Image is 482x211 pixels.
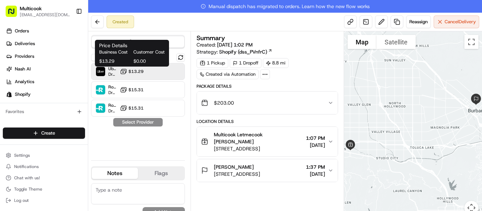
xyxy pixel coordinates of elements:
span: $203.00 [214,99,234,106]
span: Create [41,130,55,136]
img: Roadie (P2P) [96,104,105,113]
span: • [77,109,79,115]
span: Cancel Delivery [445,19,476,25]
span: Reassign [409,19,428,25]
span: Multicook Letmecook [PERSON_NAME] [214,131,303,145]
button: Multicook [20,5,42,12]
span: Shopify [15,91,31,98]
button: Quotes [92,36,184,48]
span: 1:37 PM [306,163,325,170]
button: Notifications [3,162,85,172]
span: Analytics [15,79,34,85]
img: Uber [96,67,105,76]
span: $13.29 [99,58,131,64]
button: See all [109,90,128,99]
div: Strategy: [197,48,272,55]
img: 1736555255976-a54dd68f-1ca7-489b-9aae-adbdc363a1c4 [14,110,20,115]
span: [DATE] [80,128,95,134]
span: Dropoff ETA - [108,90,117,95]
span: $0.00 [133,58,165,64]
img: Shopify logo [6,92,12,97]
span: [DATE] [306,142,325,149]
div: Start new chat [32,67,116,74]
button: Log out [3,196,85,205]
button: $203.00 [197,92,338,114]
span: Created: [197,41,253,48]
button: Multicook Letmecook [PERSON_NAME][STREET_ADDRESS]1:07 PM[DATE] [197,127,338,156]
span: Orders [15,28,29,34]
span: Nash AI [15,66,31,72]
span: Business Cost [99,49,131,55]
div: We're available if you need us! [32,74,97,80]
span: Deliveries [15,41,35,47]
span: Toggle Theme [14,186,42,192]
h3: Summary [197,35,225,41]
button: CancelDelivery [434,15,479,28]
span: [DATE] [80,109,95,115]
input: Clear [18,45,116,53]
span: Wisdom [PERSON_NAME] [22,109,75,115]
a: Shopify (dss_PVnfrC) [219,48,272,55]
span: 1:07 PM [306,135,325,142]
span: [PERSON_NAME] [214,163,254,170]
a: 💻API Documentation [57,155,116,167]
div: Location Details [197,119,338,124]
button: $15.31 [120,105,144,112]
button: Toggle Theme [3,184,85,194]
div: Favorites [3,106,85,117]
button: Show satellite imagery [376,35,416,49]
a: Shopify [3,89,88,100]
span: Chat with us! [14,175,40,181]
a: Orders [3,25,88,37]
button: [PERSON_NAME][STREET_ADDRESS]1:37 PM[DATE] [197,159,338,182]
span: Roadie (P2P) [108,103,117,108]
button: Flags [138,168,184,179]
span: Settings [14,153,30,158]
button: Settings [3,150,85,160]
button: $13.29 [120,68,144,75]
span: $15.31 [128,87,144,93]
img: Wisdom Oko [7,122,18,135]
a: Created via Automation [197,69,259,79]
div: 8.8 mi [263,58,289,68]
button: Multicook[EMAIL_ADDRESS][DOMAIN_NAME] [3,3,73,20]
img: Roadie Rush (P2P) [96,85,105,94]
span: Manual dispatch has migrated to orders. Learn how the new flow works [201,3,370,10]
a: Nash AI [3,63,88,75]
span: Uber [108,66,117,72]
span: Wisdom [PERSON_NAME] [22,128,75,134]
a: Analytics [3,76,88,87]
a: Powered byPylon [50,159,85,164]
button: [EMAIL_ADDRESS][DOMAIN_NAME] [20,12,70,18]
span: $15.31 [128,105,144,111]
button: Start new chat [120,69,128,78]
button: Chat with us! [3,173,85,183]
div: Past conversations [7,92,45,97]
button: Show street map [348,35,376,49]
img: Nash [7,7,21,21]
button: Notes [92,168,138,179]
span: Dropoff ETA 50 minutes [108,72,117,77]
div: Package Details [197,83,338,89]
a: Providers [3,51,88,62]
span: Roadie Rush (P2P) [108,84,117,90]
span: $13.29 [128,69,144,74]
span: [DATE] 1:02 PM [217,42,253,48]
button: Reassign [406,15,431,28]
span: [STREET_ADDRESS] [214,145,303,152]
span: Shopify (dss_PVnfrC) [219,48,267,55]
p: Welcome 👋 [7,28,128,39]
button: Create [3,128,85,139]
h1: Price Details [99,42,165,49]
span: Log out [14,198,29,203]
span: [STREET_ADDRESS] [214,170,260,178]
a: Deliveries [3,38,88,49]
img: 1736555255976-a54dd68f-1ca7-489b-9aae-adbdc363a1c4 [7,67,20,80]
span: Providers [15,53,34,60]
span: Dropoff ETA - [108,108,117,114]
span: [DATE] [306,170,325,178]
span: Notifications [14,164,39,169]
